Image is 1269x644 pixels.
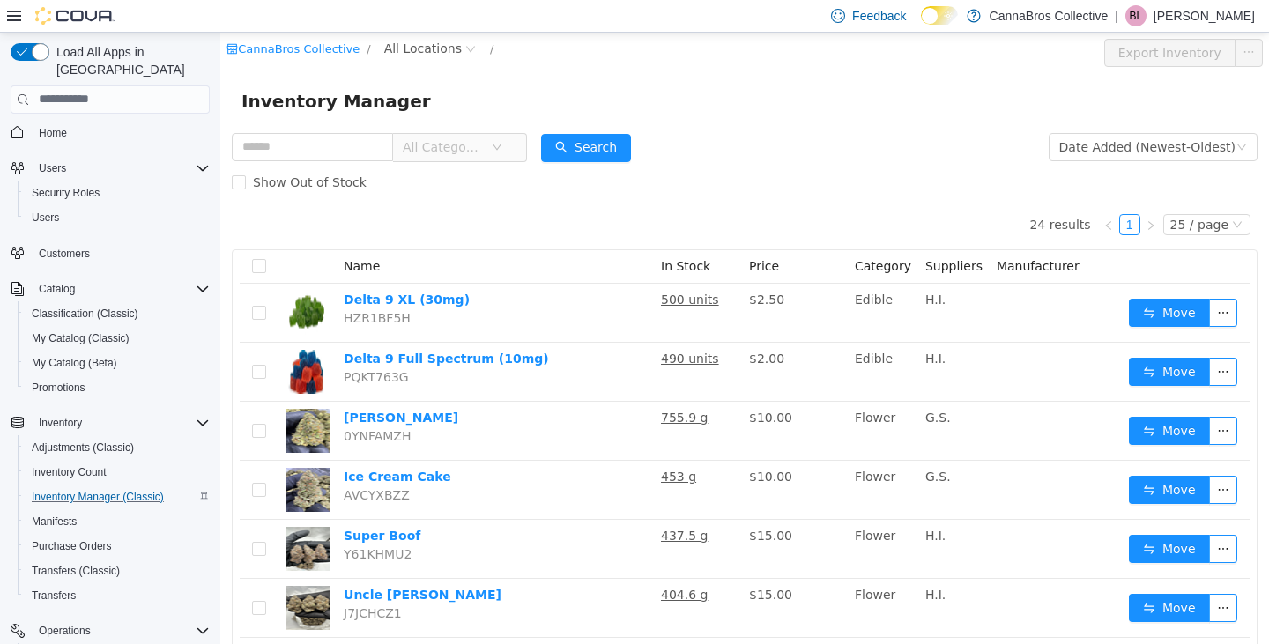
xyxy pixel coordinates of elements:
li: 24 results [809,181,870,203]
span: Transfers (Classic) [32,564,120,578]
a: icon: shopCannaBros Collective [6,10,139,23]
li: Previous Page [878,181,899,203]
a: Ice Cream Cake [123,437,231,451]
td: Flower [627,369,698,428]
span: My Catalog (Beta) [32,356,117,370]
button: Transfers [18,583,217,608]
span: PQKT763G [123,337,189,352]
img: Delta 9 XL (30mg) hero shot [65,258,109,302]
button: Operations [32,620,98,641]
button: Transfers (Classic) [18,559,217,583]
span: 0YNFAMZH [123,396,190,411]
td: Edible [627,310,698,369]
td: Flower [627,428,698,487]
a: My Catalog (Beta) [25,352,124,374]
span: Classification (Classic) [32,307,138,321]
a: Customers [32,243,97,264]
span: Inventory Count [25,462,210,483]
i: icon: down [1012,187,1022,199]
u: 437.5 g [441,496,487,510]
span: H.I. [705,319,725,333]
input: Dark Mode [921,6,958,25]
span: Operations [32,620,210,641]
a: Adjustments (Classic) [25,437,141,458]
img: Uncle Snoop hero shot [65,553,109,597]
button: icon: swapMove [909,561,990,589]
span: Users [32,211,59,225]
a: Uncle [PERSON_NAME] [123,555,281,569]
span: Purchase Orders [25,536,210,557]
a: Home [32,122,74,144]
span: $10.00 [529,378,572,392]
button: Adjustments (Classic) [18,435,217,460]
button: Export Inventory [884,6,1015,34]
span: All Categories [182,106,263,123]
span: J7JCHCZ1 [123,574,182,588]
i: icon: left [883,188,894,198]
u: 500 units [441,260,499,274]
span: G.S. [705,437,731,451]
span: Customers [32,242,210,264]
span: Promotions [32,381,85,395]
span: Y61KHMU2 [123,514,191,529]
span: $15.00 [529,555,572,569]
span: Users [39,161,66,175]
span: Inventory [39,416,82,430]
button: icon: ellipsis [989,561,1017,589]
td: Flower [627,487,698,546]
button: Users [4,156,217,181]
img: Cova [35,7,115,25]
span: Classification (Classic) [25,303,210,324]
button: Users [18,205,217,230]
button: icon: swapMove [909,502,990,530]
button: Promotions [18,375,217,400]
i: icon: shop [6,11,18,22]
span: Operations [39,624,91,638]
span: My Catalog (Classic) [32,331,130,345]
u: 490 units [441,319,499,333]
span: Manifests [32,514,77,529]
a: Inventory Manager (Classic) [25,486,171,507]
button: icon: ellipsis [989,325,1017,353]
span: My Catalog (Classic) [25,328,210,349]
p: | [1115,5,1118,26]
a: 1 [900,182,919,202]
span: $2.00 [529,319,564,333]
span: Security Roles [32,186,100,200]
a: Security Roles [25,182,107,204]
button: icon: ellipsis [989,266,1017,294]
span: Inventory Manager (Classic) [25,486,210,507]
button: icon: swapMove [909,443,990,471]
li: Next Page [920,181,941,203]
span: Load All Apps in [GEOGRAPHIC_DATA] [49,43,210,78]
a: Delta 9 XL (30mg) [123,260,249,274]
span: Inventory Manager (Classic) [32,490,164,504]
span: $15.00 [529,496,572,510]
span: HZR1BF5H [123,278,190,292]
span: In Stock [441,226,490,241]
span: / [146,10,150,23]
button: Customers [4,241,217,266]
td: Edible [627,251,698,310]
button: icon: swapMove [909,266,990,294]
span: Transfers [32,588,76,603]
li: 1 [899,181,920,203]
button: Inventory Manager (Classic) [18,485,217,509]
button: icon: ellipsis [1014,6,1043,34]
span: Catalog [32,278,210,300]
img: Super Boof hero shot [65,494,109,538]
p: CannaBros Collective [990,5,1109,26]
button: Home [4,120,217,145]
span: My Catalog (Beta) [25,352,210,374]
a: Transfers [25,585,83,606]
a: Super Boof [123,496,200,510]
button: Inventory [32,412,89,433]
button: My Catalog (Beta) [18,351,217,375]
span: BL [1130,5,1143,26]
span: Purchase Orders [32,539,112,553]
span: Security Roles [25,182,210,204]
button: Catalog [32,278,82,300]
span: Feedback [852,7,906,25]
span: AVCYXBZZ [123,455,189,470]
button: Catalog [4,277,217,301]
